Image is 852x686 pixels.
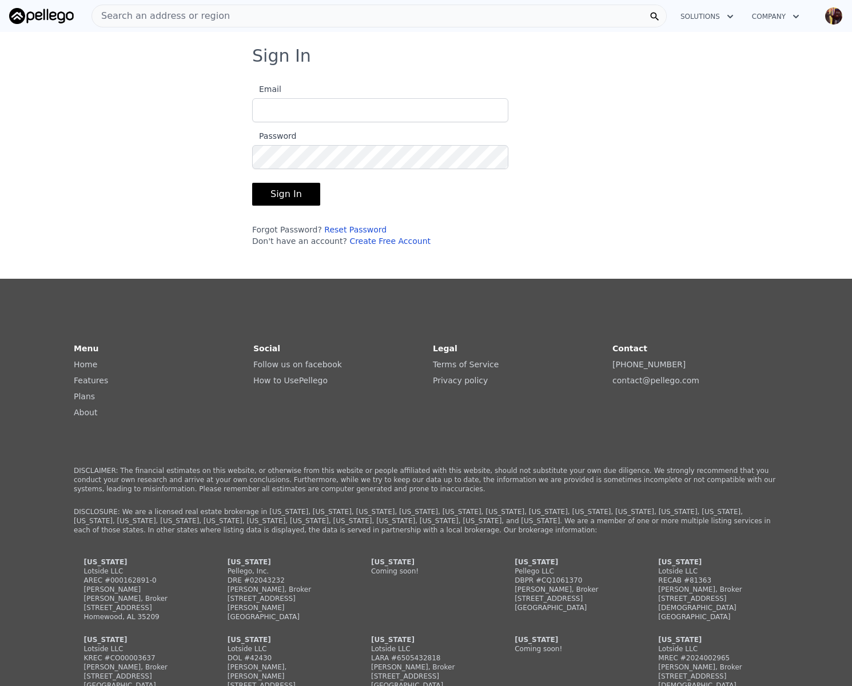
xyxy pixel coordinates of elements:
[252,183,320,206] button: Sign In
[74,376,108,385] a: Features
[92,9,230,23] span: Search an address or region
[433,376,488,385] a: Privacy policy
[74,466,778,494] p: DISCLAIMER: The financial estimates on this website, or otherwise from this website or people aff...
[228,585,337,594] div: [PERSON_NAME], Broker
[658,644,768,653] div: Lotside LLC
[324,225,387,234] a: Reset Password
[84,576,194,585] div: AREC #000162891-0
[228,663,337,681] div: [PERSON_NAME], [PERSON_NAME]
[371,653,481,663] div: LARA #6505432818
[74,507,778,535] p: DISCLOSURE: We are a licensed real estate brokerage in [US_STATE], [US_STATE], [US_STATE], [US_ST...
[515,603,624,612] div: [GEOGRAPHIC_DATA]
[74,344,98,353] strong: Menu
[825,7,843,25] img: avatar
[84,557,194,567] div: [US_STATE]
[658,653,768,663] div: MREC #2024002965
[84,663,194,672] div: [PERSON_NAME], Broker
[743,6,809,27] button: Company
[658,612,768,621] div: [GEOGRAPHIC_DATA]
[228,594,337,612] div: [STREET_ADDRESS][PERSON_NAME]
[371,567,481,576] div: Coming soon!
[253,376,328,385] a: How to UsePellego
[371,663,481,672] div: [PERSON_NAME], Broker
[612,376,699,385] a: contact@pellego.com
[253,360,342,369] a: Follow us on facebook
[515,635,624,644] div: [US_STATE]
[84,567,194,576] div: Lotside LLC
[658,576,768,585] div: RECAB #81363
[84,644,194,653] div: Lotside LLC
[84,585,194,603] div: [PERSON_NAME] [PERSON_NAME], Broker
[252,46,600,66] h3: Sign In
[349,236,431,246] a: Create Free Account
[252,131,296,141] span: Password
[84,653,194,663] div: KREC #CO00003637
[515,644,624,653] div: Coming soon!
[74,408,97,417] a: About
[371,557,481,567] div: [US_STATE]
[658,663,768,672] div: [PERSON_NAME], Broker
[84,612,194,621] div: Homewood, AL 35209
[371,672,481,681] div: [STREET_ADDRESS]
[228,576,337,585] div: DRE #02043232
[252,224,508,247] div: Forgot Password? Don't have an account?
[228,644,337,653] div: Lotside LLC
[612,360,686,369] a: [PHONE_NUMBER]
[515,557,624,567] div: [US_STATE]
[228,567,337,576] div: Pellego, Inc.
[228,635,337,644] div: [US_STATE]
[658,594,768,612] div: [STREET_ADDRESS][DEMOGRAPHIC_DATA]
[84,672,194,681] div: [STREET_ADDRESS]
[515,567,624,576] div: Pellego LLC
[253,344,280,353] strong: Social
[433,360,499,369] a: Terms of Service
[371,644,481,653] div: Lotside LLC
[671,6,743,27] button: Solutions
[433,344,457,353] strong: Legal
[658,567,768,576] div: Lotside LLC
[74,392,95,401] a: Plans
[228,653,337,663] div: DOL #42430
[612,344,647,353] strong: Contact
[252,145,508,169] input: Password
[84,603,194,612] div: [STREET_ADDRESS]
[228,557,337,567] div: [US_STATE]
[84,635,194,644] div: [US_STATE]
[658,557,768,567] div: [US_STATE]
[228,612,337,621] div: [GEOGRAPHIC_DATA]
[658,585,768,594] div: [PERSON_NAME], Broker
[9,8,74,24] img: Pellego
[658,635,768,644] div: [US_STATE]
[252,98,508,122] input: Email
[515,585,624,594] div: [PERSON_NAME], Broker
[515,594,624,603] div: [STREET_ADDRESS]
[74,360,97,369] a: Home
[252,85,281,94] span: Email
[371,635,481,644] div: [US_STATE]
[515,576,624,585] div: DBPR #CQ1061370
